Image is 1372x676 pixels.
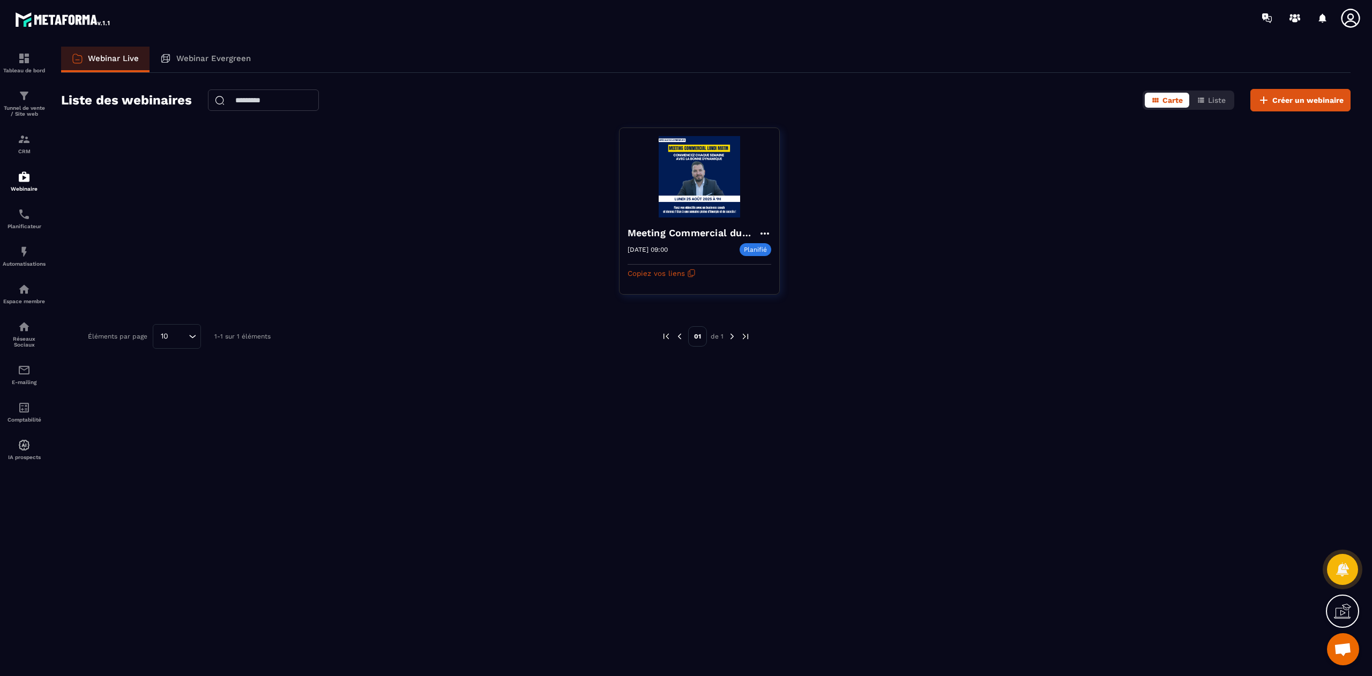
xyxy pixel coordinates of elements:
[1250,89,1351,111] button: Créer un webinaire
[3,125,46,162] a: formationformationCRM
[18,208,31,221] img: scheduler
[18,89,31,102] img: formation
[18,133,31,146] img: formation
[628,246,668,253] p: [DATE] 09:00
[628,226,758,241] h4: Meeting Commercial du Lundi 25 Aout 9H
[176,54,251,63] p: Webinar Evergreen
[3,417,46,423] p: Comptabilité
[3,454,46,460] p: IA prospects
[3,44,46,81] a: formationformationTableau de bord
[1145,93,1189,108] button: Carte
[18,364,31,377] img: email
[88,333,147,340] p: Éléments par page
[3,336,46,348] p: Réseaux Sociaux
[3,275,46,312] a: automationsautomationsEspace membre
[1272,95,1344,106] span: Créer un webinaire
[1162,96,1183,104] span: Carte
[3,393,46,431] a: accountantaccountantComptabilité
[3,223,46,229] p: Planificateur
[18,170,31,183] img: automations
[18,245,31,258] img: automations
[3,356,46,393] a: emailemailE-mailing
[88,54,139,63] p: Webinar Live
[172,331,186,342] input: Search for option
[688,326,707,347] p: 01
[18,283,31,296] img: automations
[214,333,271,340] p: 1-1 sur 1 éléments
[628,265,696,282] button: Copiez vos liens
[3,379,46,385] p: E-mailing
[3,186,46,192] p: Webinaire
[61,89,192,111] h2: Liste des webinaires
[3,261,46,267] p: Automatisations
[157,331,172,342] span: 10
[741,332,750,341] img: next
[18,320,31,333] img: social-network
[61,47,150,72] a: Webinar Live
[15,10,111,29] img: logo
[3,148,46,154] p: CRM
[153,324,201,349] div: Search for option
[3,67,46,73] p: Tableau de bord
[18,52,31,65] img: formation
[1327,633,1359,665] a: Ouvrir le chat
[3,105,46,117] p: Tunnel de vente / Site web
[1190,93,1232,108] button: Liste
[3,81,46,125] a: formationformationTunnel de vente / Site web
[18,439,31,452] img: automations
[3,237,46,275] a: automationsautomationsAutomatisations
[711,332,724,341] p: de 1
[18,401,31,414] img: accountant
[675,332,684,341] img: prev
[740,243,771,256] p: Planifié
[3,298,46,304] p: Espace membre
[628,136,771,217] img: webinar-background
[661,332,671,341] img: prev
[1208,96,1226,104] span: Liste
[727,332,737,341] img: next
[3,312,46,356] a: social-networksocial-networkRéseaux Sociaux
[3,200,46,237] a: schedulerschedulerPlanificateur
[3,162,46,200] a: automationsautomationsWebinaire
